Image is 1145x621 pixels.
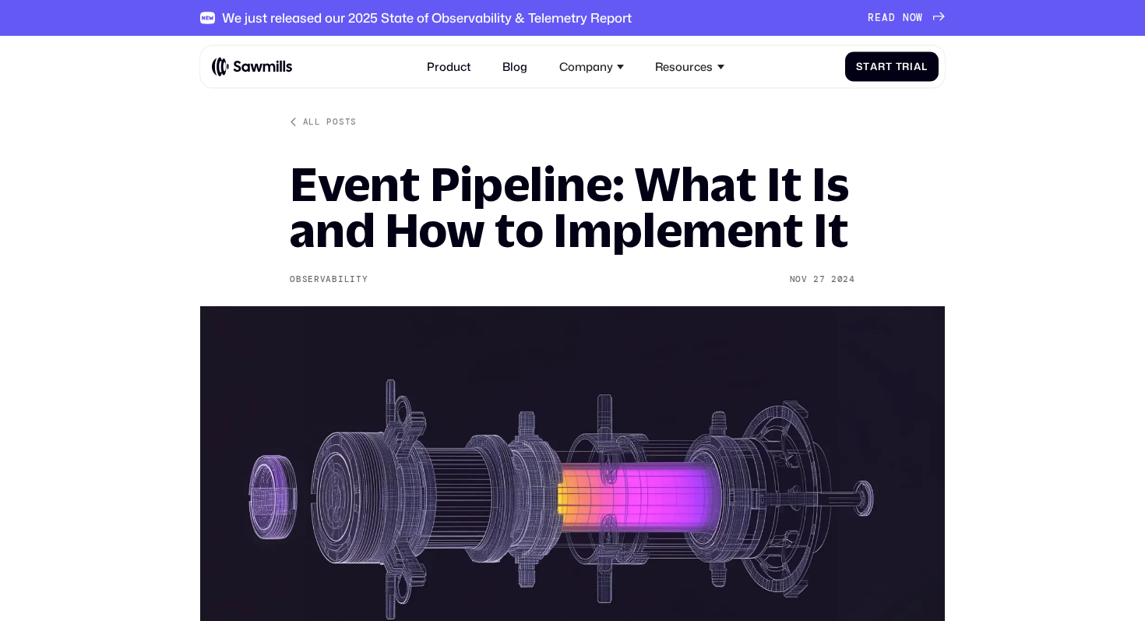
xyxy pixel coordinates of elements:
[896,61,903,72] span: T
[494,51,536,83] a: Blog
[790,274,808,284] div: Nov
[868,12,875,23] span: R
[290,274,368,284] div: Observability
[903,12,910,23] span: N
[831,274,855,284] div: 2024
[916,12,923,23] span: W
[921,61,928,72] span: l
[910,61,914,72] span: i
[559,60,613,74] div: Company
[902,61,910,72] span: r
[886,61,893,72] span: t
[914,61,921,72] span: a
[910,12,917,23] span: O
[878,61,886,72] span: r
[303,116,357,128] div: All posts
[290,161,855,253] h1: Event Pipeline: What It Is and How to Implement It
[856,61,863,72] span: S
[418,51,480,83] a: Product
[655,60,713,74] div: Resources
[290,116,357,128] a: All posts
[646,51,732,83] div: Resources
[875,12,882,23] span: E
[868,12,944,23] a: READNOW
[863,61,870,72] span: t
[222,10,632,26] div: We just released our 2025 State of Observability & Telemetry Report
[889,12,896,23] span: D
[813,274,825,284] div: 27
[845,52,939,81] a: StartTrial
[551,51,632,83] div: Company
[870,61,878,72] span: a
[882,12,889,23] span: A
